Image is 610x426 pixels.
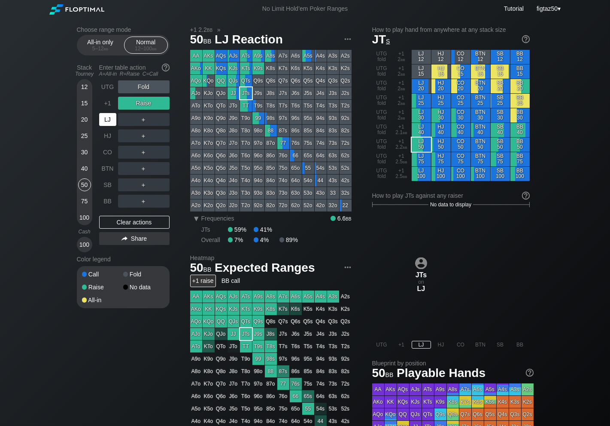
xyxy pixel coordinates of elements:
[203,36,212,45] span: bb
[203,150,215,162] div: K6o
[265,125,277,137] div: 88
[302,162,314,174] div: 55
[315,125,327,137] div: 84s
[340,87,352,99] div: J2s
[104,46,109,52] span: bb
[302,50,314,62] div: A5s
[401,56,405,62] span: bb
[118,80,170,93] div: Fold
[471,167,490,181] div: BTN 100
[471,108,490,123] div: BTN 30
[118,178,170,191] div: ＋
[290,162,302,174] div: 65o
[118,162,170,175] div: ＋
[372,79,391,93] div: UTG fold
[215,100,227,112] div: QTo
[451,94,470,108] div: CO 25
[240,137,252,149] div: T7o
[99,129,116,142] div: HJ
[190,87,202,99] div: AJo
[190,187,202,199] div: A3o
[240,87,252,99] div: JTs
[78,238,91,251] div: 100
[401,86,405,92] span: bb
[128,46,164,52] div: 12 – 100
[215,62,227,74] div: KQs
[82,284,123,290] div: Raise
[491,138,510,152] div: SB 50
[190,112,202,124] div: A9o
[252,100,264,112] div: T9s
[123,271,164,277] div: Fold
[372,123,391,137] div: UTG fold
[203,75,215,87] div: KQo
[471,152,490,166] div: BTN 75
[215,162,227,174] div: Q5o
[240,75,252,87] div: QTs
[372,50,391,64] div: UTG fold
[215,112,227,124] div: Q9o
[471,94,490,108] div: BTN 25
[203,112,215,124] div: K9o
[302,125,314,137] div: 85s
[207,26,212,33] span: bb
[126,37,166,53] div: Normal
[240,150,252,162] div: T6o
[77,26,170,33] h2: Choose range mode
[265,150,277,162] div: 86o
[190,150,202,162] div: A6o
[189,33,213,47] span: 50
[302,175,314,187] div: 54o
[372,108,391,123] div: UTG fold
[213,33,284,47] span: LJ Reaction
[491,152,510,166] div: SB 75
[290,50,302,62] div: A6s
[189,26,214,34] span: +1 2.2
[510,152,530,166] div: BB 75
[403,129,407,135] span: bb
[290,112,302,124] div: 96s
[537,5,558,12] span: figtaz50
[327,75,339,87] div: Q3s
[451,79,470,93] div: CO 20
[491,64,510,79] div: SB 15
[277,87,289,99] div: J7s
[228,50,240,62] div: AJs
[392,50,411,64] div: +1 2
[401,115,405,121] span: bb
[265,162,277,174] div: 85o
[118,113,170,126] div: ＋
[372,167,391,181] div: UTG fold
[340,125,352,137] div: 82s
[82,297,123,303] div: All-in
[78,211,91,224] div: 100
[431,94,451,108] div: HJ 25
[302,150,314,162] div: 65s
[412,123,431,137] div: LJ 40
[491,108,510,123] div: SB 30
[78,195,91,208] div: 75
[290,125,302,137] div: 86s
[240,62,252,74] div: KTs
[99,80,116,93] div: UTG
[203,125,215,137] div: K8o
[401,100,405,106] span: bb
[190,75,202,87] div: AQo
[228,150,240,162] div: J6o
[302,62,314,74] div: K5s
[212,26,225,33] span: »
[315,175,327,187] div: 44
[327,187,339,199] div: 33
[240,187,252,199] div: T3o
[252,125,264,137] div: 98o
[78,80,91,93] div: 12
[392,79,411,93] div: +1 2
[203,87,215,99] div: KJo
[392,167,411,181] div: +1 2.5
[99,178,116,191] div: SB
[451,138,470,152] div: CO 50
[265,50,277,62] div: A8s
[521,34,531,44] img: help.32db89a4.svg
[431,167,451,181] div: HJ 100
[372,138,391,152] div: UTG fold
